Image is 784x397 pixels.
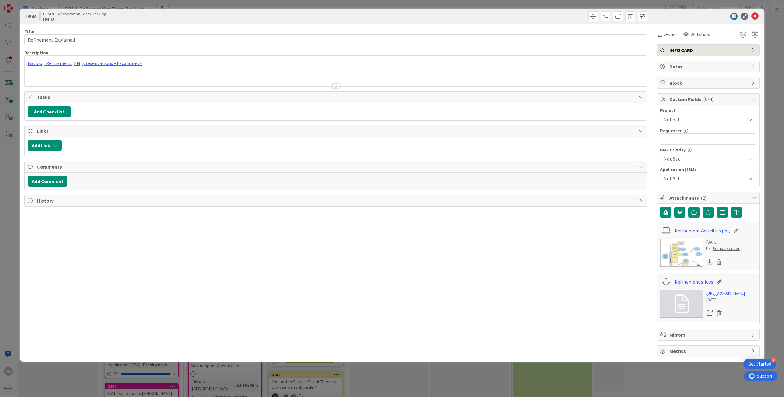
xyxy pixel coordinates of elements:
[669,79,748,87] span: Block
[706,239,740,245] div: [DATE]
[660,128,682,133] label: Requester
[13,1,28,8] span: Support
[664,31,677,38] span: Owner
[37,127,636,135] span: Links
[29,13,36,19] b: 540
[37,197,636,204] span: History
[660,148,756,152] div: BMC Priority
[37,93,636,101] span: Tasks
[690,31,710,38] span: Watchers
[664,154,742,163] span: Not Set
[669,347,748,355] span: Metrics
[660,167,756,172] div: Application (ESM)
[771,357,776,363] div: 4
[675,227,730,234] a: Refinement Activities.png
[669,194,748,202] span: Attachments
[43,11,107,16] span: ESM & Collaboration Team Backlog
[701,195,707,201] span: ( 2 )
[748,361,771,367] div: Get Started
[28,60,142,66] a: Backlog Refinement [EN] presentations - Excalidraw+
[706,309,713,317] a: Open
[28,176,67,187] button: Add Comment
[24,50,48,55] span: Description
[664,174,742,183] span: Not Set
[669,47,748,54] span: INFO CARD
[24,34,647,45] input: type card name here...
[28,106,71,117] button: Add Checklist
[660,108,756,113] div: Project
[669,96,748,103] span: Custom Fields
[743,359,776,369] div: Open Get Started checklist, remaining modules: 4
[43,16,107,21] b: INFO
[37,163,636,170] span: Comments
[669,63,748,70] span: Dates
[706,245,740,252] div: Remove cover
[703,96,713,102] span: ( 0/4 )
[706,297,745,303] div: [DATE]
[706,258,713,266] div: Download
[24,13,36,20] span: ID
[675,278,713,285] a: Refinement slides
[664,115,742,124] span: Not Set
[24,29,34,34] label: Title
[669,331,748,338] span: Mirrors
[28,140,62,151] button: Add Link
[706,290,745,297] a: [URL][DOMAIN_NAME]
